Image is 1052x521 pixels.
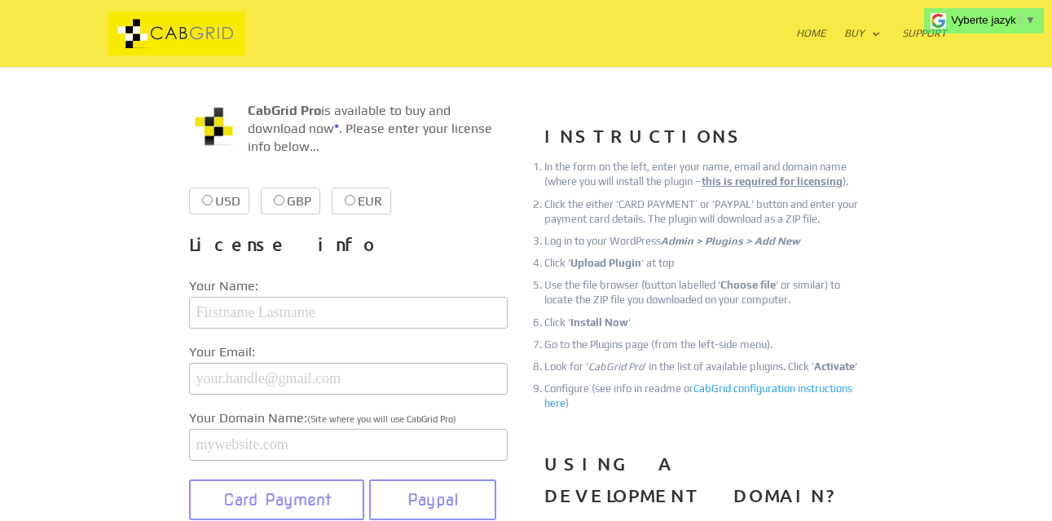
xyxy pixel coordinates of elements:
img: CabGrid [108,11,245,56]
button: Card Payment [189,479,364,520]
strong: Upload Plugin [570,257,641,269]
h3: USING A DEVELOPMENT DOMAIN? [544,448,862,520]
a: CabGrid configuration instructions here [544,382,852,409]
li: Look for ‘ ‘ in the list of available plugins. Click ‘ ‘ [544,360,862,374]
em: Admin > Plugins > Add New [661,235,800,247]
input: USD [202,195,213,205]
li: In the form on the left, enter your name, email and domain name (where you will install the plugi... [544,160,862,189]
label: EUR [332,188,391,214]
h3: License info [189,228,507,269]
label: GBP [261,188,320,214]
input: your.handle@gmail.com [189,363,507,395]
span: ▼ [1025,14,1036,26]
strong: CabGrid Pro [248,103,321,118]
span: (Site where you will use CabGrid Pro) [307,414,456,424]
input: mywebsite.com [189,429,507,461]
li: Use the file browser (button labelled ‘ ‘ or similar) to locate the ZIP file you downloaded on yo... [544,278,862,307]
label: USD [189,188,249,214]
input: Firstname Lastname [189,297,507,329]
strong: Choose file [720,279,776,291]
li: Click ‘ ‘ at top [544,256,862,271]
button: Paypal [369,479,496,520]
em: CabGrid Pro [588,360,644,373]
a: Home [796,28,826,67]
li: Click the either ‘CARD PAYMENT’ or 'PAYPAL' button and enter your payment card details. The plugi... [544,197,862,227]
input: GBP [274,195,284,205]
li: Go to the Plugins page (from the left-side menu). [544,338,862,352]
label: Your Name: [189,276,507,297]
strong: Install Now [570,316,628,329]
a: Support [902,28,947,67]
strong: Activate [814,360,855,373]
span: Vyberte jazyk [951,14,1016,26]
p: is available to buy and download now . Please enter your license info below... [189,102,507,170]
u: this is required for licensing [702,175,843,188]
a: Vyberte jazyk​ [951,14,1036,26]
label: Your Domain Name: [189,408,507,429]
li: Click ‘ ‘ [544,316,862,330]
input: EUR [345,195,355,205]
a: Buy [844,28,881,67]
h3: INSTRUCTIONS [544,120,862,161]
img: CabGrid WordPress Plugin [189,102,238,151]
li: Configure (see info in readme or ) [544,382,862,411]
span: ​ [1020,14,1021,26]
li: Log in to your WordPress [544,234,862,249]
label: Your Email: [189,342,507,363]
